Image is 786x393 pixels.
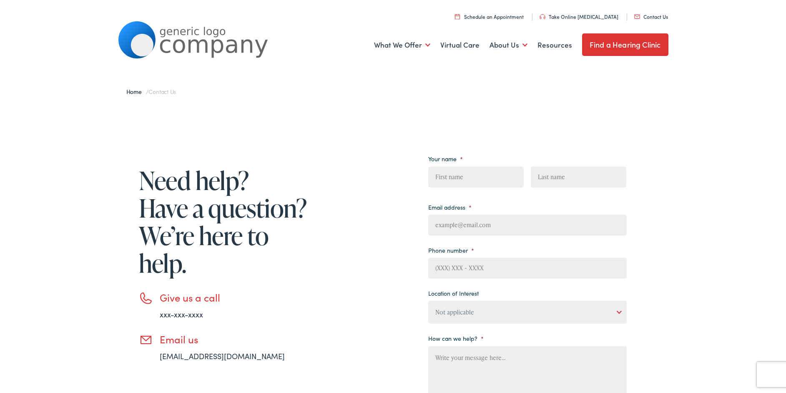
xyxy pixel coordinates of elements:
[531,167,626,188] input: Last name
[428,167,524,188] input: First name
[160,351,285,361] a: [EMAIL_ADDRESS][DOMAIN_NAME]
[490,30,527,61] a: About Us
[455,14,460,19] img: utility icon
[540,13,618,20] a: Take Online [MEDICAL_DATA]
[374,30,430,61] a: What We Offer
[428,335,484,342] label: How can we help?
[126,87,176,96] span: /
[634,15,640,19] img: utility icon
[160,292,310,304] h3: Give us a call
[455,13,524,20] a: Schedule an Appointment
[537,30,572,61] a: Resources
[634,13,668,20] a: Contact Us
[139,167,310,277] h1: Need help? Have a question? We’re here to help.
[582,33,668,56] a: Find a Hearing Clinic
[428,246,474,254] label: Phone number
[428,258,627,279] input: (XXX) XXX - XXXX
[440,30,480,61] a: Virtual Care
[428,289,479,297] label: Location of Interest
[126,87,146,96] a: Home
[428,203,472,211] label: Email address
[428,215,627,236] input: example@email.com
[160,333,310,345] h3: Email us
[428,155,463,162] label: Your name
[148,87,176,96] span: Contact Us
[540,14,545,19] img: utility icon
[160,309,203,319] a: xxx-xxx-xxxx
